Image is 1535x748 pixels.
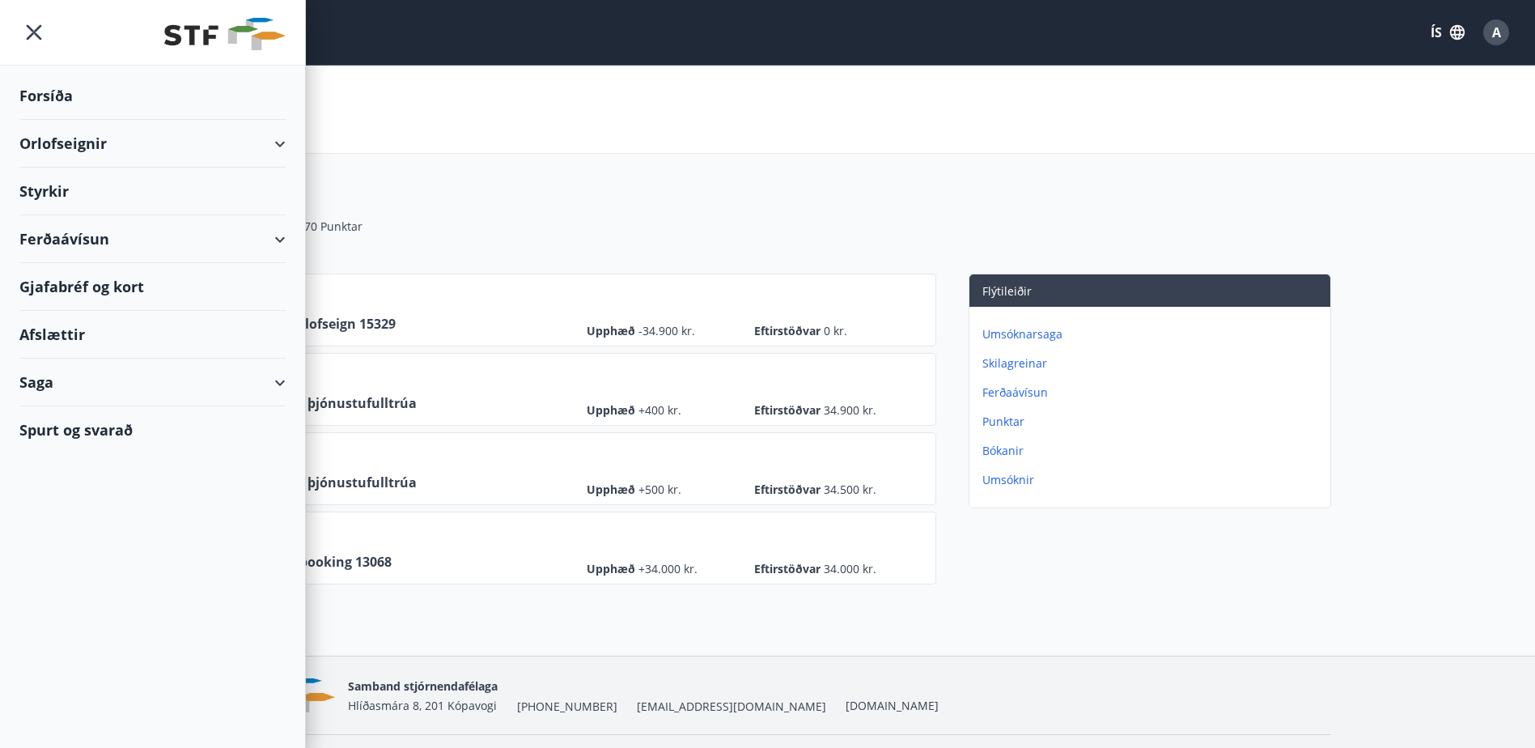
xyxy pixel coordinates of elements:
[754,561,918,577] span: Eftirstöðvar
[359,315,396,333] span: 15329
[348,678,498,694] span: Samband stjórnendafélaga
[638,323,695,338] span: -34.900 kr.
[19,120,286,168] div: Orlofseignir
[19,18,49,47] button: menu
[982,355,1324,372] p: Skilagreinar
[19,168,286,215] div: Styrkir
[982,472,1324,488] p: Umsóknir
[348,698,497,713] span: Hlíðasmára 8, 201 Kópavogi
[19,311,286,359] div: Afslættir
[19,406,286,453] div: Spurt og svarað
[824,482,876,497] span: 34.500 kr.
[19,263,286,311] div: Gjafabréf og kort
[637,699,826,715] span: [EMAIL_ADDRESS][DOMAIN_NAME]
[587,482,751,498] span: Upphæð
[587,323,751,339] span: Upphæð
[1492,23,1501,41] span: A
[19,215,286,263] div: Ferðaávísun
[1422,18,1474,47] button: ÍS
[824,323,847,338] span: 0 kr.
[517,699,617,715] span: [PHONE_NUMBER]
[982,385,1324,401] p: Ferðaávísun
[638,561,698,576] span: +34.000 kr.
[234,394,443,419] span: Uppfært af þjónustufulltrúa
[754,482,918,498] span: Eftirstöðvar
[638,402,681,418] span: +400 kr.
[587,402,751,419] span: Upphæð
[982,326,1324,342] p: Umsóknarsaga
[824,561,876,576] span: 34.000 kr.
[846,698,939,713] a: [DOMAIN_NAME]
[164,18,286,50] img: union_logo
[1477,13,1516,52] button: A
[638,482,681,497] span: +500 kr.
[754,402,918,419] span: Eftirstöðvar
[754,323,918,339] span: Eftirstöðvar
[587,561,751,577] span: Upphæð
[19,359,286,406] div: Saga
[19,72,286,120] div: Forsíða
[982,283,1032,299] span: Flýtileiðir
[304,219,363,235] span: 70 Punktar
[824,402,876,418] span: 34.900 kr.
[982,414,1324,430] p: Punktar
[234,474,443,498] span: Uppfært af þjónustufulltrúa
[355,553,392,571] span: 13068
[982,443,1324,459] p: Bókanir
